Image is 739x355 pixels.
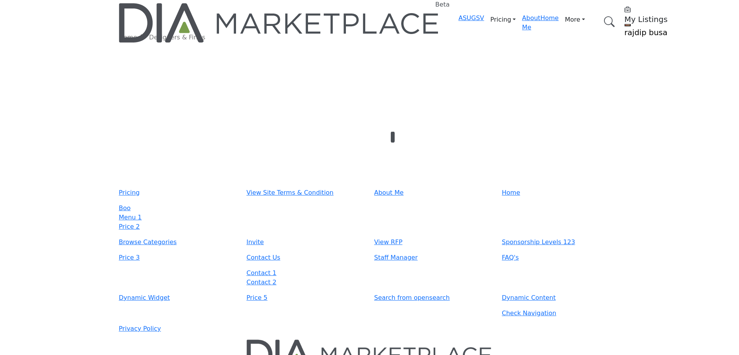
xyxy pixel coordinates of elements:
[484,14,522,26] a: Pricing
[119,238,237,247] a: Browse Categories
[624,15,721,24] h5: My Listings
[502,309,556,317] a: Check Navigation
[559,14,591,26] a: More
[624,5,721,24] div: My Listings
[246,293,365,302] a: Price 5
[119,204,131,212] a: Boo
[502,293,620,302] a: Dynamic Content
[502,253,620,262] a: FAQ's
[119,3,440,42] a: Beta
[374,238,493,247] a: View RFP
[119,214,142,221] a: Menu 1
[246,188,365,197] a: View Site Terms & Condition
[374,293,493,302] a: Search from opensearch
[458,14,484,22] a: ASUGSV
[374,253,493,262] a: Staff Manager
[541,14,559,22] a: Home
[119,293,237,302] a: Dynamic Widget
[246,253,365,262] a: Contact Us
[502,188,620,197] a: Home
[374,188,493,197] a: About Me
[119,324,237,333] a: Privacy Policy
[246,279,277,286] a: Contact 2
[522,14,540,31] a: About Me
[502,238,620,247] a: Sponsorship Levels 123
[119,188,237,197] a: Pricing
[596,12,620,32] a: Search
[119,253,237,262] a: Price 3
[624,24,631,26] button: Show hide supplier dropdown
[246,269,277,277] a: Contact 1
[119,3,440,42] img: Site Logo
[119,223,140,230] a: Price 2
[624,28,721,37] h5: rajdip busa
[435,1,450,8] h6: Beta
[246,238,365,247] a: Invite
